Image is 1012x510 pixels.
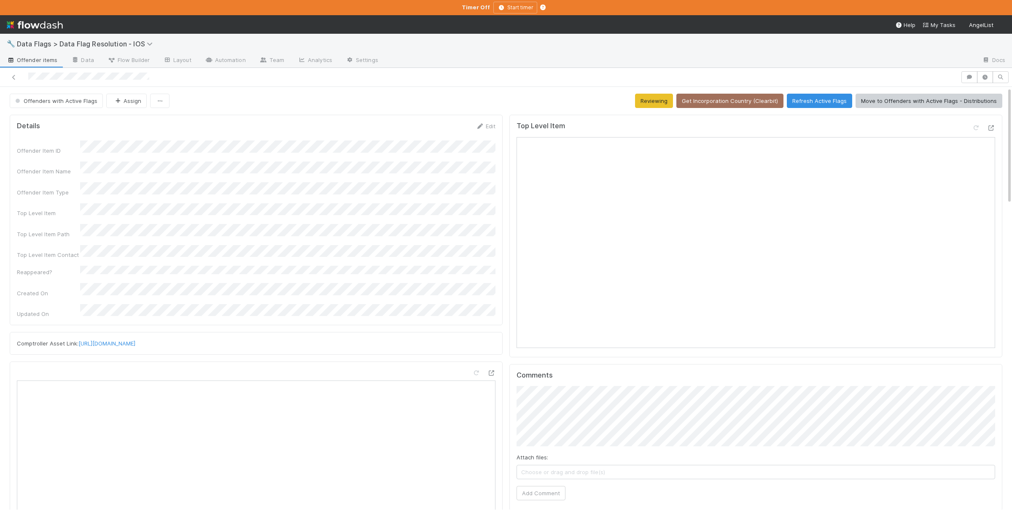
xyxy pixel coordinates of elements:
button: Get Incorporation Country (Clearbit) [676,94,783,108]
a: Flow Builder [101,54,156,67]
div: Top Level Item Path [17,230,80,238]
span: My Tasks [922,22,955,28]
a: Settings [339,54,385,67]
span: Data Flags > Data Flag Resolution - IOS [17,40,157,48]
h5: Comments [517,371,995,380]
button: Offenders with Active Flags [10,94,103,108]
button: Add Comment [517,486,565,500]
button: Move to Offenders with Active Flags - Distributions [856,94,1002,108]
div: Top Level Item [17,209,80,217]
label: Attach files: [517,453,548,461]
div: Offender Item Name [17,167,80,175]
h5: Top Level Item [517,122,565,130]
img: logo-inverted-e16ddd16eac7371096b0.svg [7,18,63,32]
span: Choose or drag and drop file(s) [517,465,995,479]
span: Comptroller Asset Link: [17,340,135,347]
div: Updated On [17,310,80,318]
a: Layout [156,54,198,67]
div: Offender Item ID [17,146,80,155]
div: Help [895,21,915,29]
div: Offender Item Type [17,188,80,197]
span: Offender items [7,56,57,64]
div: Reappeared? [17,268,80,276]
a: Docs [975,54,1012,67]
button: Refresh Active Flags [787,94,852,108]
div: Created On [17,289,80,297]
a: My Tasks [922,21,955,29]
a: Automation [198,54,253,67]
span: Flow Builder [108,56,150,64]
a: [URL][DOMAIN_NAME] [78,340,135,347]
button: Start timer [493,2,537,13]
a: Edit [476,123,495,130]
a: Data [64,54,100,67]
a: Team [253,54,291,67]
button: Reviewing [635,94,673,108]
div: Top Level Item Contact [17,251,80,259]
span: 🔧 [7,40,15,47]
strong: Timer Off [462,4,490,11]
button: Assign [106,94,147,108]
span: Offenders with Active Flags [13,97,97,104]
h5: Details [17,122,40,130]
a: Analytics [291,54,339,67]
span: AngelList [969,22,993,28]
img: avatar_55b415e2-df6a-4422-95b4-4512075a58f2.png [997,21,1005,30]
